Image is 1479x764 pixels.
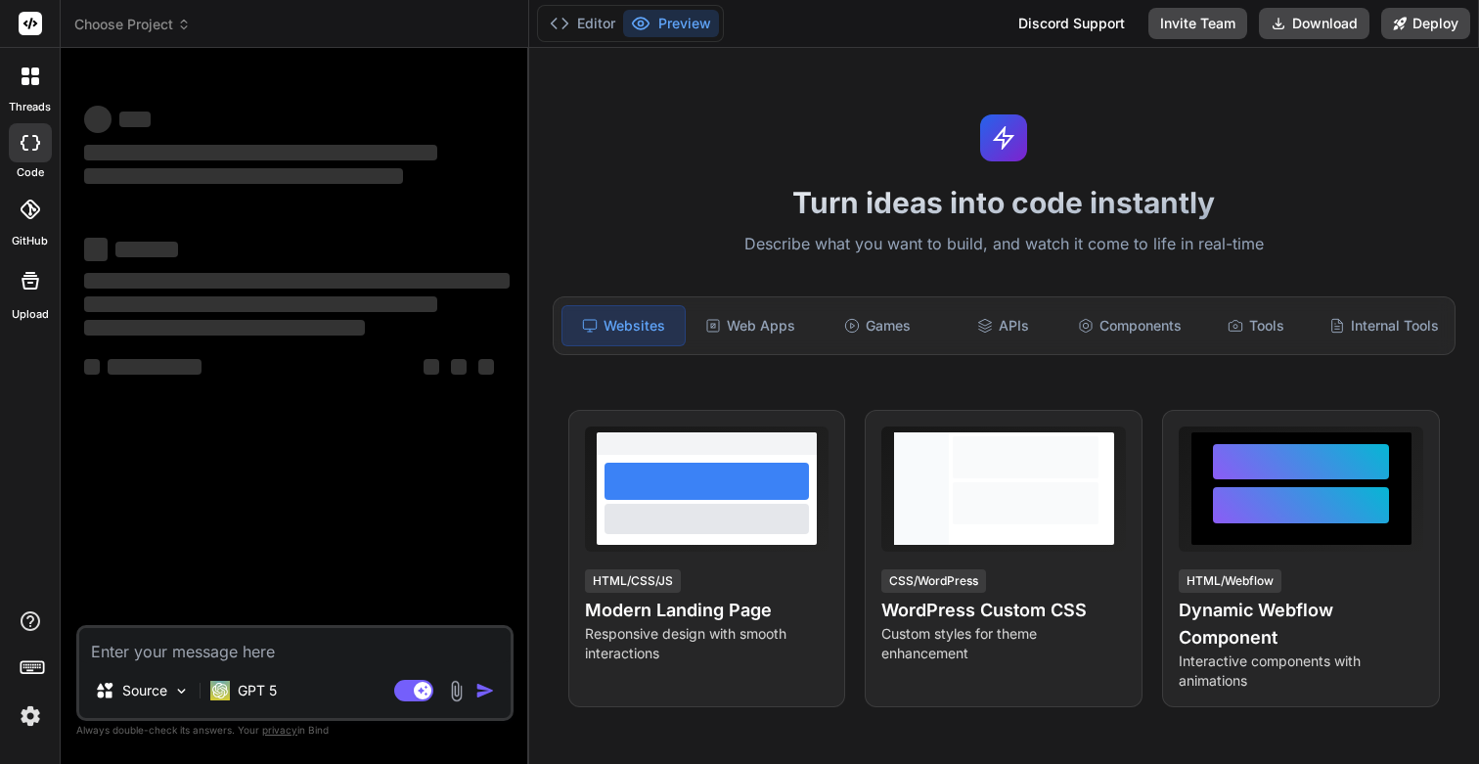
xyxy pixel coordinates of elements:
img: GPT 5 [210,681,230,700]
span: Choose Project [74,15,191,34]
h1: Turn ideas into code instantly [541,185,1468,220]
label: Upload [12,306,49,323]
span: ‌ [84,320,365,336]
button: Download [1259,8,1369,39]
span: ‌ [119,112,151,127]
button: Invite Team [1148,8,1247,39]
p: Describe what you want to build, and watch it come to life in real-time [541,232,1468,257]
div: HTML/Webflow [1179,569,1281,593]
div: Web Apps [690,305,812,346]
span: ‌ [84,145,437,160]
span: ‌ [108,359,202,375]
span: ‌ [84,238,108,261]
p: Interactive components with animations [1179,652,1423,691]
p: Source [122,681,167,700]
div: Components [1069,305,1191,346]
div: Tools [1195,305,1318,346]
div: APIs [942,305,1064,346]
p: Custom styles for theme enhancement [881,624,1126,663]
img: icon [475,681,495,700]
span: ‌ [84,168,403,184]
label: code [17,164,44,181]
span: ‌ [424,359,439,375]
label: threads [9,99,51,115]
h4: Modern Landing Page [585,597,829,624]
button: Editor [542,10,623,37]
button: Preview [623,10,719,37]
img: attachment [445,680,468,702]
div: Games [816,305,938,346]
div: Discord Support [1007,8,1137,39]
span: ‌ [478,359,494,375]
span: ‌ [115,242,178,257]
p: Responsive design with smooth interactions [585,624,829,663]
span: ‌ [84,359,100,375]
label: GitHub [12,233,48,249]
span: privacy [262,724,297,736]
div: CSS/WordPress [881,569,986,593]
span: ‌ [451,359,467,375]
div: HTML/CSS/JS [585,569,681,593]
span: ‌ [84,106,112,133]
p: GPT 5 [238,681,277,700]
img: Pick Models [173,683,190,699]
div: Internal Tools [1322,305,1447,346]
span: ‌ [84,296,437,312]
h4: WordPress Custom CSS [881,597,1126,624]
h4: Dynamic Webflow Component [1179,597,1423,652]
div: Websites [561,305,686,346]
p: Always double-check its answers. Your in Bind [76,721,514,740]
span: ‌ [84,273,510,289]
button: Deploy [1381,8,1470,39]
img: settings [14,699,47,733]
